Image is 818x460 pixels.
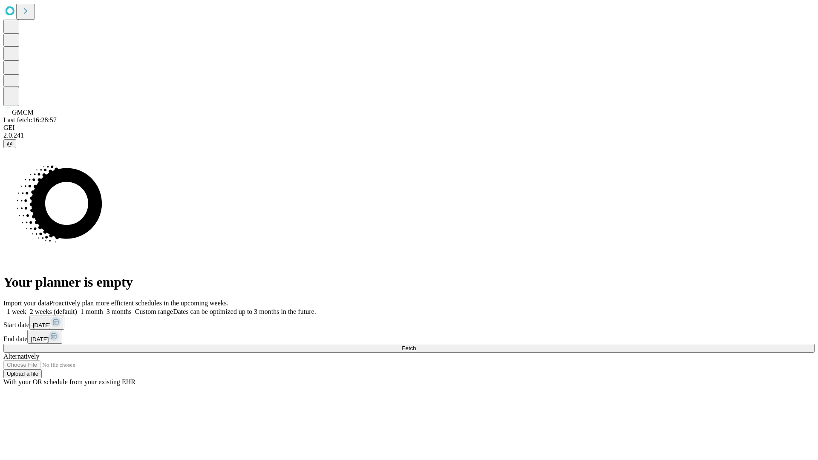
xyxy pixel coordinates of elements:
[7,141,13,147] span: @
[12,109,34,116] span: GMCM
[3,139,16,148] button: @
[3,344,815,353] button: Fetch
[3,132,815,139] div: 2.0.241
[3,369,42,378] button: Upload a file
[3,124,815,132] div: GEI
[402,345,416,351] span: Fetch
[3,378,135,385] span: With your OR schedule from your existing EHR
[27,330,62,344] button: [DATE]
[49,299,228,307] span: Proactively plan more efficient schedules in the upcoming weeks.
[3,299,49,307] span: Import your data
[173,308,316,315] span: Dates can be optimized up to 3 months in the future.
[3,353,39,360] span: Alternatively
[29,316,64,330] button: [DATE]
[107,308,132,315] span: 3 months
[3,274,815,290] h1: Your planner is empty
[135,308,173,315] span: Custom range
[3,330,815,344] div: End date
[33,322,51,328] span: [DATE]
[30,308,77,315] span: 2 weeks (default)
[7,308,26,315] span: 1 week
[3,116,57,124] span: Last fetch: 16:28:57
[81,308,103,315] span: 1 month
[31,336,49,342] span: [DATE]
[3,316,815,330] div: Start date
